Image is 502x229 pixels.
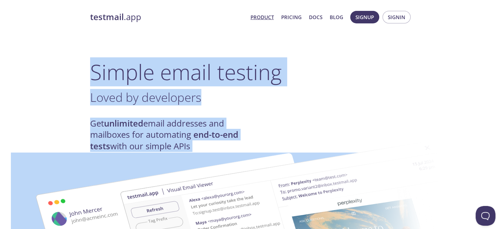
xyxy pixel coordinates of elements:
[350,11,379,23] button: Signup
[383,11,411,23] button: Signin
[90,129,238,152] strong: end-to-end tests
[330,13,343,21] a: Blog
[90,118,251,152] h4: Get email addresses and mailboxes for automating with our simple APIs
[90,11,124,23] strong: testmail
[355,13,374,21] span: Signup
[388,13,405,21] span: Signin
[251,13,274,21] a: Product
[476,206,495,226] iframe: Help Scout Beacon - Open
[104,118,143,129] strong: unlimited
[90,59,412,85] h1: Simple email testing
[90,89,201,105] span: Loved by developers
[90,12,245,23] a: testmail.app
[281,13,302,21] a: Pricing
[309,13,322,21] a: Docs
